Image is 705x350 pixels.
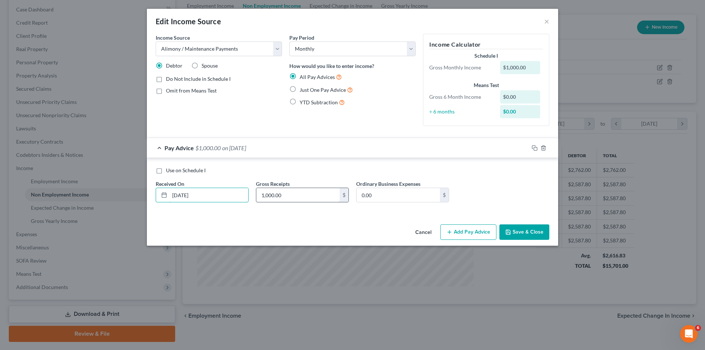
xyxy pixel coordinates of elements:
[164,144,194,151] span: Pay Advice
[340,188,348,202] div: $
[440,188,449,202] div: $
[426,108,496,115] div: ÷ 6 months
[356,180,420,188] label: Ordinary Business Expenses
[426,64,496,71] div: Gross Monthly Income
[544,17,549,26] button: ×
[300,87,346,93] span: Just One Pay Advice
[166,167,206,173] span: Use on Schedule I
[256,180,290,188] label: Gross Receipts
[202,62,218,69] span: Spouse
[429,52,543,59] div: Schedule I
[289,62,374,70] label: How would you like to enter income?
[222,144,246,151] span: on [DATE]
[300,74,335,80] span: All Pay Advices
[680,325,698,343] iframe: Intercom live chat
[500,105,540,118] div: $0.00
[156,181,184,187] span: Received On
[300,99,338,105] span: YTD Subtraction
[156,16,221,26] div: Edit Income Source
[695,325,701,331] span: 6
[357,188,440,202] input: 0.00
[195,144,221,151] span: $1,000.00
[500,90,540,104] div: $0.00
[170,188,248,202] input: MM/DD/YYYY
[156,35,190,41] span: Income Source
[429,82,543,89] div: Means Test
[409,225,437,240] button: Cancel
[500,61,540,74] div: $1,000.00
[426,93,496,101] div: Gross 6 Month Income
[429,40,543,49] h5: Income Calculator
[440,224,496,240] button: Add Pay Advice
[256,188,340,202] input: 0.00
[499,224,549,240] button: Save & Close
[166,62,182,69] span: Debtor
[166,87,217,94] span: Omit from Means Test
[289,34,314,42] label: Pay Period
[166,76,231,82] span: Do Not Include in Schedule I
